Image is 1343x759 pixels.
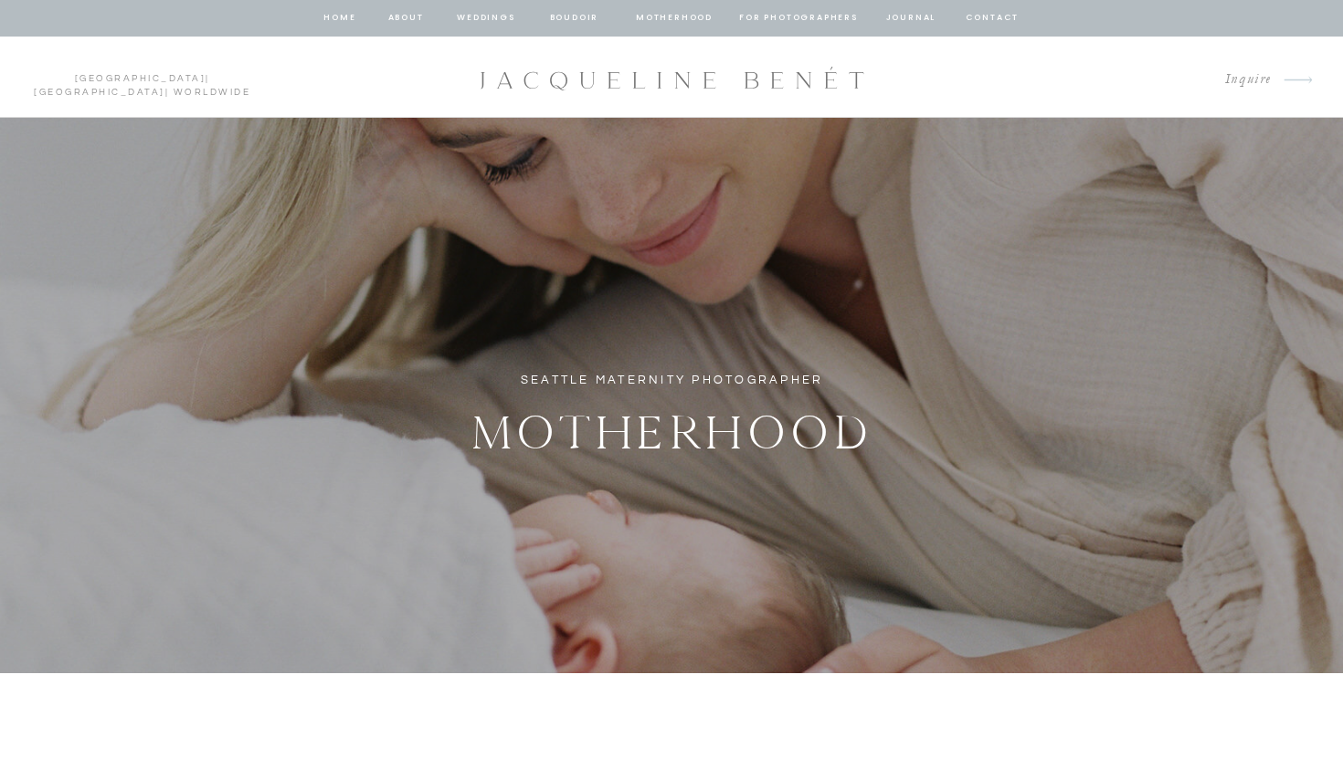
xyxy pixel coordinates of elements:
a: [GEOGRAPHIC_DATA] [34,88,165,97]
a: contact [963,10,1021,26]
a: BOUDOIR [548,10,600,26]
a: Weddings [455,10,517,26]
a: Motherhood [636,10,712,26]
a: Inquire [1211,68,1272,92]
a: [GEOGRAPHIC_DATA] [75,74,206,83]
a: for photographers [739,10,858,26]
h2: Motherhood [380,395,964,459]
a: journal [883,10,939,26]
a: home [323,10,357,26]
a: about [386,10,425,26]
h1: Seattle Maternity Photographer [502,370,842,391]
p: | | Worldwide [26,72,259,83]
